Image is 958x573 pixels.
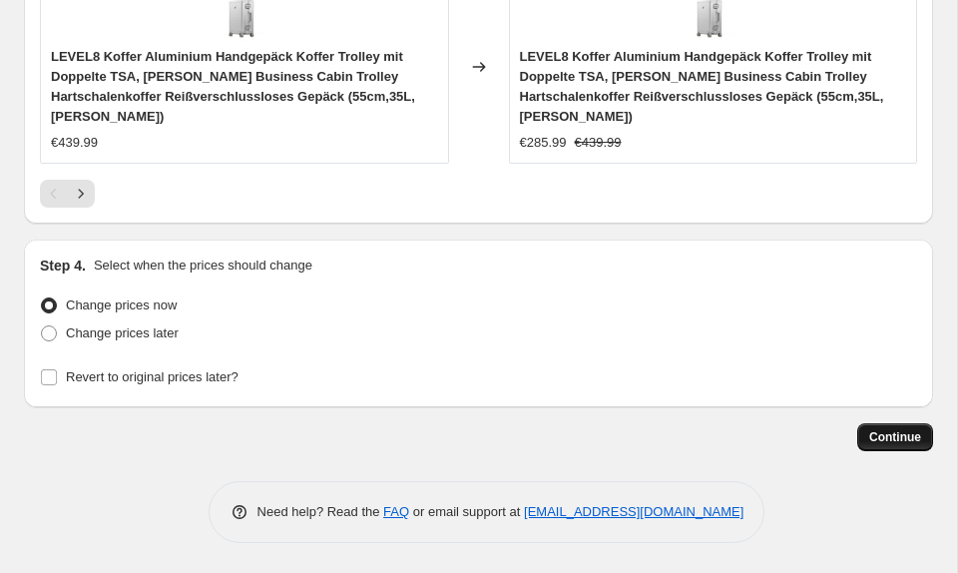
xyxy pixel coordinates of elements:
[40,256,86,276] h2: Step 4.
[857,423,933,451] button: Continue
[575,133,622,153] strike: €439.99
[66,297,177,312] span: Change prices now
[409,504,524,519] span: or email support at
[66,325,179,340] span: Change prices later
[94,256,312,276] p: Select when the prices should change
[67,180,95,208] button: Next
[520,133,567,153] div: €285.99
[257,504,384,519] span: Need help? Read the
[66,369,239,384] span: Revert to original prices later?
[520,49,884,124] span: LEVEL8 Koffer Aluminium Handgepäck Koffer Trolley mit Doppelte TSA, [PERSON_NAME] Business Cabin ...
[40,180,95,208] nav: Pagination
[869,429,921,445] span: Continue
[51,133,98,153] div: €439.99
[524,504,743,519] a: [EMAIL_ADDRESS][DOMAIN_NAME]
[383,504,409,519] a: FAQ
[51,49,415,124] span: LEVEL8 Koffer Aluminium Handgepäck Koffer Trolley mit Doppelte TSA, [PERSON_NAME] Business Cabin ...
